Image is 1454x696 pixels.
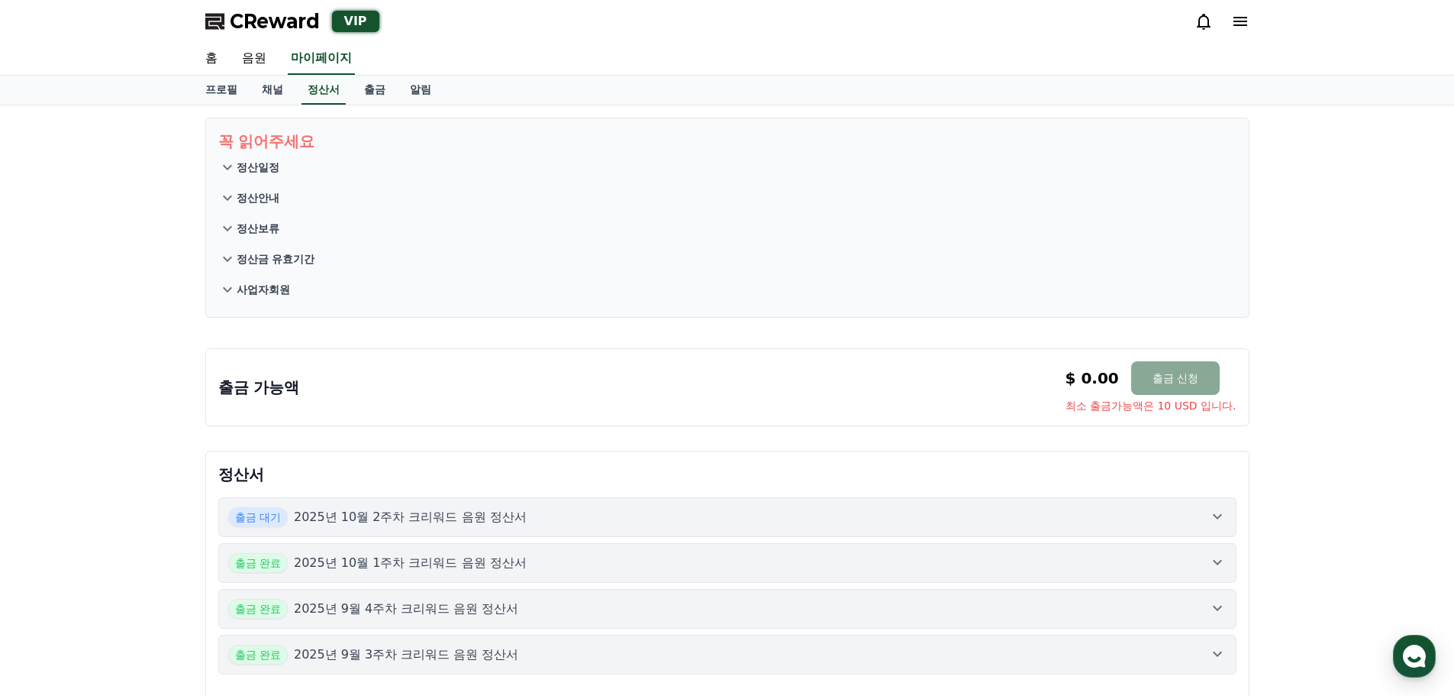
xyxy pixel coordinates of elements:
p: 정산서 [218,464,1236,485]
button: 정산안내 [218,183,1236,213]
a: 홈 [193,43,230,75]
button: 출금 대기 2025년 10월 2주차 크리워드 음원 정산서 [218,497,1236,537]
a: 설정 [197,484,293,523]
button: 출금 완료 2025년 9월 3주차 크리워드 음원 정산서 [218,635,1236,675]
a: 음원 [230,43,279,75]
a: 채널 [250,76,295,105]
button: 정산일정 [218,152,1236,183]
a: 출금 [352,76,398,105]
a: 홈 [5,484,101,523]
p: 사업자회원 [237,282,290,297]
button: 정산금 유효기간 [218,244,1236,274]
span: 홈 [48,507,57,520]
a: 프로필 [193,76,250,105]
p: 정산금 유효기간 [237,251,315,267]
a: 정산서 [301,76,346,105]
span: 출금 완료 [228,599,288,619]
a: CReward [205,9,320,34]
p: 꼭 읽어주세요 [218,131,1236,152]
button: 출금 완료 2025년 9월 4주차 크리워드 음원 정산서 [218,589,1236,629]
div: VIP [332,11,379,32]
a: 알림 [398,76,443,105]
p: 출금 가능액 [218,377,300,398]
p: 정산안내 [237,190,279,206]
span: 출금 완료 [228,645,288,665]
span: 출금 대기 [228,507,288,527]
p: 2025년 9월 4주차 크리워드 음원 정산서 [294,600,519,618]
p: 2025년 10월 2주차 크리워드 음원 정산서 [294,508,527,526]
span: 출금 완료 [228,553,288,573]
button: 출금 완료 2025년 10월 1주차 크리워드 음원 정산서 [218,543,1236,583]
a: 마이페이지 [288,43,355,75]
p: 정산일정 [237,160,279,175]
button: 출금 신청 [1131,361,1220,395]
p: $ 0.00 [1066,367,1119,389]
a: 대화 [101,484,197,523]
p: 2025년 10월 1주차 크리워드 음원 정산서 [294,554,527,572]
button: 사업자회원 [218,274,1236,305]
p: 정산보류 [237,221,279,236]
span: 최소 출금가능액은 10 USD 입니다. [1066,398,1236,413]
p: 2025년 9월 3주차 크리워드 음원 정산서 [294,646,519,664]
button: 정산보류 [218,213,1236,244]
span: 대화 [140,508,158,520]
span: 설정 [236,507,254,520]
span: CReward [230,9,320,34]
